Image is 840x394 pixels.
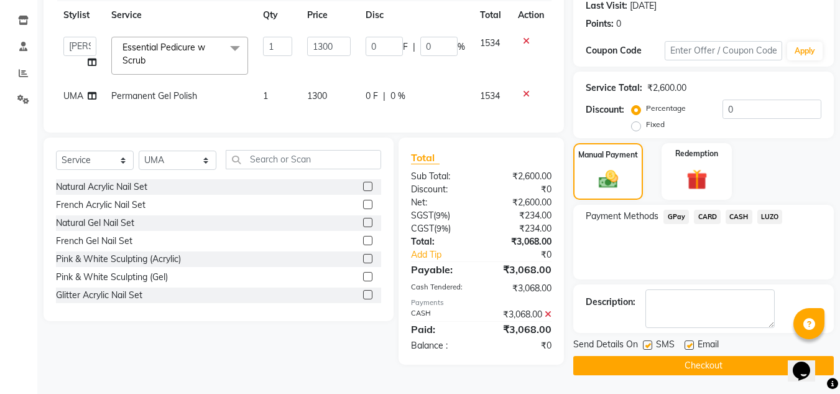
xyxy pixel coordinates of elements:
span: 9% [436,210,448,220]
div: French Gel Nail Set [56,235,132,248]
span: 0 % [390,90,405,103]
img: _cash.svg [593,168,624,190]
div: Natural Gel Nail Set [56,217,134,230]
div: ₹3,068.00 [481,308,561,321]
a: x [145,55,151,66]
div: ₹2,600.00 [481,196,561,209]
div: Payable: [402,262,481,277]
iframe: chat widget [788,344,828,382]
th: Action [510,1,552,29]
div: Glitter Acrylic Nail Set [56,289,142,302]
div: Balance : [402,339,481,352]
div: Net: [402,196,481,209]
input: Enter Offer / Coupon Code [665,41,782,60]
div: Description: [586,296,635,309]
div: Pink & White Sculpting (Acrylic) [56,253,181,266]
div: French Acrylic Nail Set [56,199,145,212]
span: 9% [436,223,448,233]
span: GPay [663,210,689,224]
div: ₹3,068.00 [481,262,561,277]
div: Discount: [586,103,624,116]
span: F [403,40,408,54]
div: ₹234.00 [481,222,561,235]
span: Essential Pedicure w Scrub [122,42,205,66]
span: UMA [63,90,83,101]
div: Points: [586,17,614,30]
div: ₹2,600.00 [647,82,686,95]
div: Paid: [402,322,481,337]
span: | [413,40,415,54]
span: CGST [411,223,434,234]
span: 1534 [480,37,500,49]
button: Checkout [573,356,834,375]
span: % [458,40,465,54]
span: Permanent Gel Polish [111,90,197,101]
span: Payment Methods [586,210,658,223]
div: ₹0 [481,183,561,196]
span: 0 F [366,90,378,103]
span: Email [698,338,719,354]
div: Service Total: [586,82,642,95]
th: Qty [256,1,300,29]
div: Payments [411,298,552,308]
span: CASH [726,210,752,224]
th: Stylist [56,1,104,29]
div: 0 [616,17,621,30]
th: Disc [358,1,473,29]
span: 1 [263,90,268,101]
div: Sub Total: [402,170,481,183]
div: Discount: [402,183,481,196]
label: Redemption [675,148,718,159]
div: ₹0 [481,339,561,352]
label: Percentage [646,103,686,114]
div: ₹234.00 [481,209,561,222]
label: Manual Payment [578,149,638,161]
th: Total [473,1,510,29]
span: 1300 [307,90,327,101]
div: ₹0 [495,248,561,261]
span: SGST [411,210,433,221]
span: CARD [694,210,721,224]
a: Add Tip [402,248,494,261]
th: Price [300,1,358,29]
div: ( ) [402,209,481,222]
div: ₹2,600.00 [481,170,561,183]
span: LUZO [757,210,783,224]
div: ( ) [402,222,481,235]
div: Natural Acrylic Nail Set [56,181,147,194]
div: ₹3,068.00 [481,322,561,337]
div: ₹3,068.00 [481,282,561,295]
div: ₹3,068.00 [481,235,561,248]
div: Cash Tendered: [402,282,481,295]
button: Apply [787,42,823,60]
div: CASH [402,308,481,321]
label: Fixed [646,119,665,130]
th: Service [104,1,256,29]
span: Send Details On [573,338,638,354]
span: SMS [656,338,675,354]
input: Search or Scan [226,150,381,169]
span: 1534 [480,90,500,101]
img: _gift.svg [680,167,714,192]
span: | [383,90,385,103]
span: Total [411,151,440,164]
div: Total: [402,235,481,248]
div: Coupon Code [586,44,664,57]
div: Pink & White Sculpting (Gel) [56,271,168,284]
